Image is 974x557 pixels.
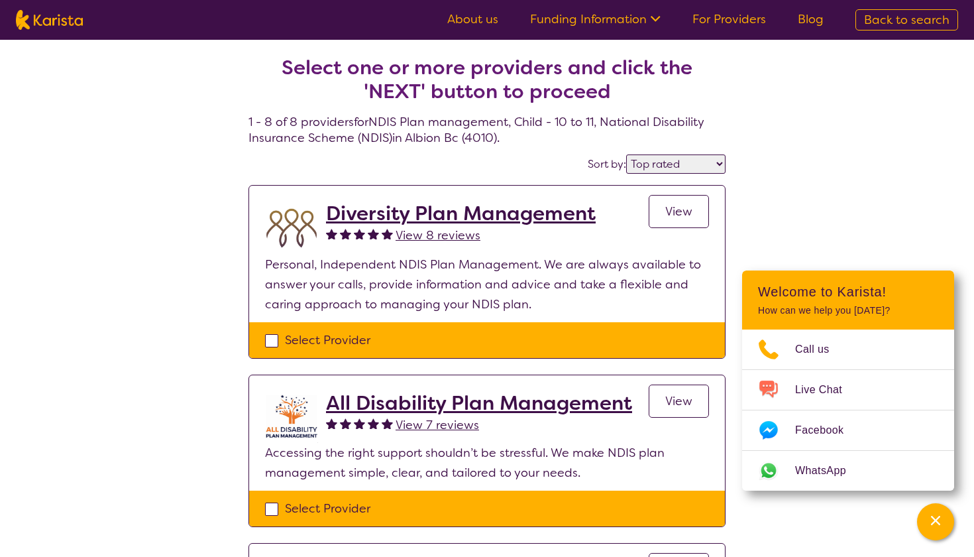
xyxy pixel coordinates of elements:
[649,195,709,228] a: View
[382,228,393,239] img: fullstar
[692,11,766,27] a: For Providers
[354,418,365,429] img: fullstar
[368,228,379,239] img: fullstar
[795,461,862,481] span: WhatsApp
[396,415,479,435] a: View 7 reviews
[530,11,661,27] a: Funding Information
[16,10,83,30] img: Karista logo
[265,443,709,483] p: Accessing the right support shouldn’t be stressful. We make NDIS plan management simple, clear, a...
[742,451,954,491] a: Web link opens in a new tab.
[447,11,498,27] a: About us
[855,9,958,31] a: Back to search
[396,417,479,433] span: View 7 reviews
[382,418,393,429] img: fullstar
[665,204,692,219] span: View
[795,380,858,400] span: Live Chat
[248,24,726,146] h4: 1 - 8 of 8 providers for NDIS Plan management , Child - 10 to 11 , National Disability Insurance ...
[340,228,351,239] img: fullstar
[264,56,710,103] h2: Select one or more providers and click the 'NEXT' button to proceed
[340,418,351,429] img: fullstar
[396,225,480,245] a: View 8 reviews
[368,418,379,429] img: fullstar
[326,228,337,239] img: fullstar
[758,284,938,300] h2: Welcome to Karista!
[742,330,954,491] ul: Choose channel
[795,420,859,440] span: Facebook
[265,391,318,443] img: at5vqv0lot2lggohlylh.jpg
[354,228,365,239] img: fullstar
[265,202,318,255] img: duqvjtfkvnzb31ymex15.png
[649,385,709,418] a: View
[864,12,949,28] span: Back to search
[396,227,480,243] span: View 8 reviews
[326,391,632,415] a: All Disability Plan Management
[742,271,954,491] div: Channel Menu
[665,393,692,409] span: View
[758,305,938,316] p: How can we help you [DATE]?
[795,340,845,359] span: Call us
[326,202,596,225] a: Diversity Plan Management
[917,503,954,540] button: Channel Menu
[588,157,626,171] label: Sort by:
[265,255,709,314] p: Personal, Independent NDIS Plan Management. We are always available to answer your calls, provide...
[326,418,337,429] img: fullstar
[798,11,824,27] a: Blog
